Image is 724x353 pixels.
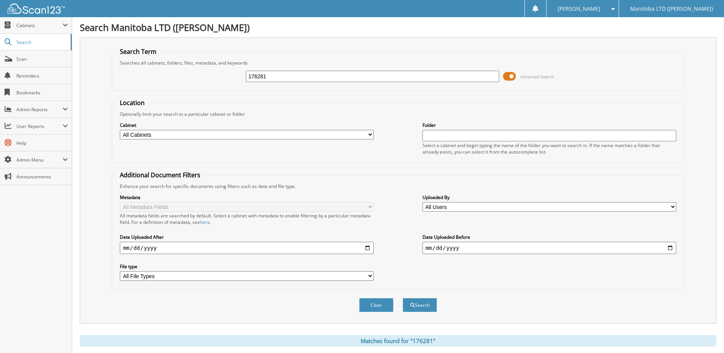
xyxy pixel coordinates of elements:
[116,99,148,107] legend: Location
[16,89,68,96] span: Bookmarks
[8,3,65,14] img: scan123-logo-white.svg
[120,194,374,201] label: Metadata
[422,242,676,254] input: end
[16,123,63,130] span: User Reports
[16,106,63,113] span: Admin Reports
[116,171,204,179] legend: Additional Document Filters
[16,140,68,146] span: Help
[630,6,713,11] span: Manitoba LTD ([PERSON_NAME])
[16,39,67,45] span: Search
[116,60,680,66] div: Searches all cabinets, folders, files, metadata, and keywords
[80,21,716,34] h1: Search Manitoba LTD ([PERSON_NAME])
[520,74,554,79] span: Advanced Search
[422,194,676,201] label: Uploaded By
[120,122,374,128] label: Cabinet
[422,142,676,155] div: Select a cabinet and begin typing the name of the folder you want to search in. If the name match...
[16,56,68,62] span: Scan
[16,22,63,29] span: Cabinets
[16,73,68,79] span: Reminders
[80,335,716,347] div: Matches found for "176281"
[422,234,676,240] label: Date Uploaded Before
[120,212,374,225] div: All metadata fields are searched by default. Select a cabinet with metadata to enable filtering b...
[403,298,437,312] button: Search
[116,111,680,117] div: Optionally limit your search to a particular cabinet or folder
[359,298,393,312] button: Clear
[120,242,374,254] input: start
[116,183,680,189] div: Enhance your search for specific documents using filters such as date and file type.
[120,263,374,270] label: File type
[200,219,210,225] a: here
[116,47,160,56] legend: Search Term
[558,6,600,11] span: [PERSON_NAME]
[16,157,63,163] span: Admin Menu
[422,122,676,128] label: Folder
[120,234,374,240] label: Date Uploaded After
[16,173,68,180] span: Announcements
